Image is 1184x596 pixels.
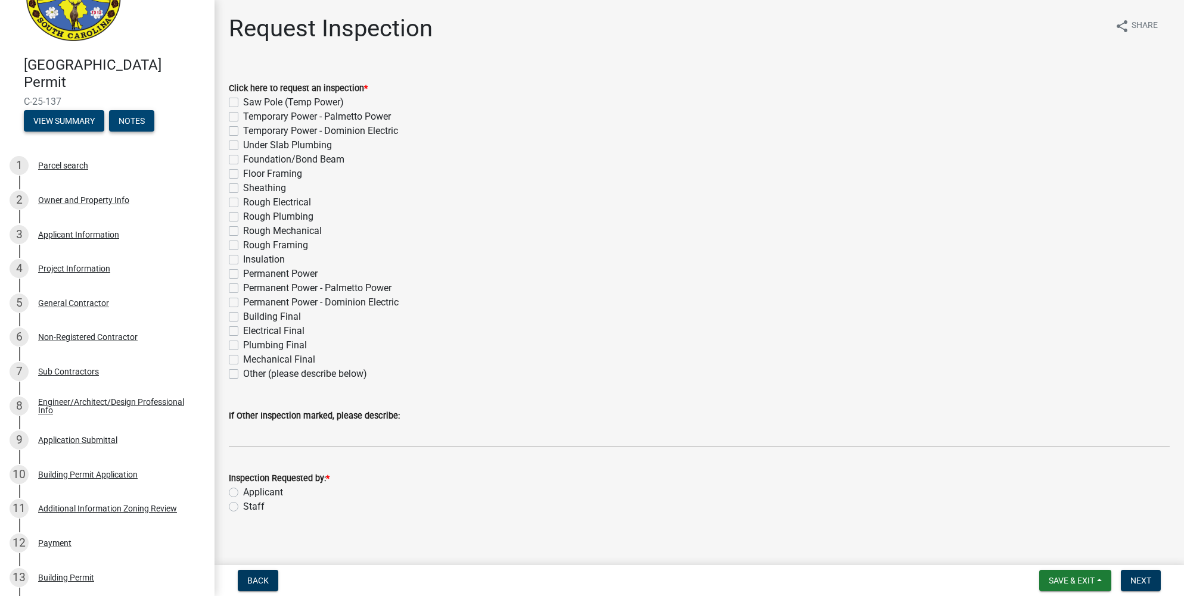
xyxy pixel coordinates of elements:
button: View Summary [24,110,104,132]
label: Permanent Power - Dominion Electric [243,295,399,310]
div: 10 [10,465,29,484]
div: Building Permit Application [38,470,138,479]
label: Permanent Power - Palmetto Power [243,281,391,295]
label: Insulation [243,252,285,267]
label: Rough Electrical [243,195,311,210]
label: Rough Plumbing [243,210,313,224]
label: Temporary Power - Dominion Electric [243,124,398,138]
div: Building Permit [38,573,94,582]
label: Rough Framing [243,238,308,252]
button: Save & Exit [1039,570,1111,591]
label: Foundation/Bond Beam [243,152,344,167]
i: share [1115,19,1129,33]
div: 4 [10,259,29,278]
label: Under Slab Plumbing [243,138,332,152]
div: 13 [10,568,29,587]
div: 2 [10,191,29,210]
div: 8 [10,397,29,416]
h1: Request Inspection [229,14,433,43]
div: Payment [38,539,72,547]
div: Sub Contractors [38,367,99,376]
span: C-25-137 [24,96,191,107]
span: Share [1132,19,1158,33]
wm-modal-confirm: Summary [24,117,104,126]
div: Owner and Property Info [38,196,129,204]
div: 11 [10,499,29,518]
div: 7 [10,362,29,381]
label: Staff [243,500,265,514]
span: Next [1130,576,1151,585]
div: 9 [10,430,29,450]
div: Applicant Information [38,230,119,239]
label: If Other Inspection marked, please describe: [229,412,400,420]
label: Temporary Power - Palmetto Power [243,110,391,124]
wm-modal-confirm: Notes [109,117,154,126]
label: Mechanical Final [243,352,315,367]
label: Rough Mechanical [243,224,322,238]
div: Additional Information Zoning Review [38,504,177,513]
label: Saw Pole (Temp Power) [243,95,344,110]
label: Floor Framing [243,167,302,181]
label: Other (please describe below) [243,367,367,381]
button: Back [238,570,278,591]
div: Application Submittal [38,436,117,444]
div: Project Information [38,264,110,273]
label: Building Final [243,310,301,324]
button: shareShare [1105,14,1167,38]
label: Permanent Power [243,267,318,281]
div: General Contractor [38,299,109,307]
label: Click here to request an inspection [229,85,368,93]
div: Engineer/Architect/Design Professional Info [38,398,195,414]
div: Non-Registered Contractor [38,333,138,341]
button: Notes [109,110,154,132]
button: Next [1121,570,1161,591]
label: Applicant [243,485,283,500]
h4: [GEOGRAPHIC_DATA] Permit [24,57,205,91]
label: Sheathing [243,181,286,195]
span: Save & Exit [1049,576,1095,585]
div: 3 [10,225,29,244]
div: 12 [10,533,29,553]
label: Electrical Final [243,324,304,338]
label: Plumbing Final [243,338,307,352]
div: 5 [10,294,29,313]
div: 6 [10,327,29,347]
div: Parcel search [38,161,88,170]
div: 1 [10,156,29,175]
label: Inspection Requested by: [229,475,330,483]
span: Back [247,576,269,585]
